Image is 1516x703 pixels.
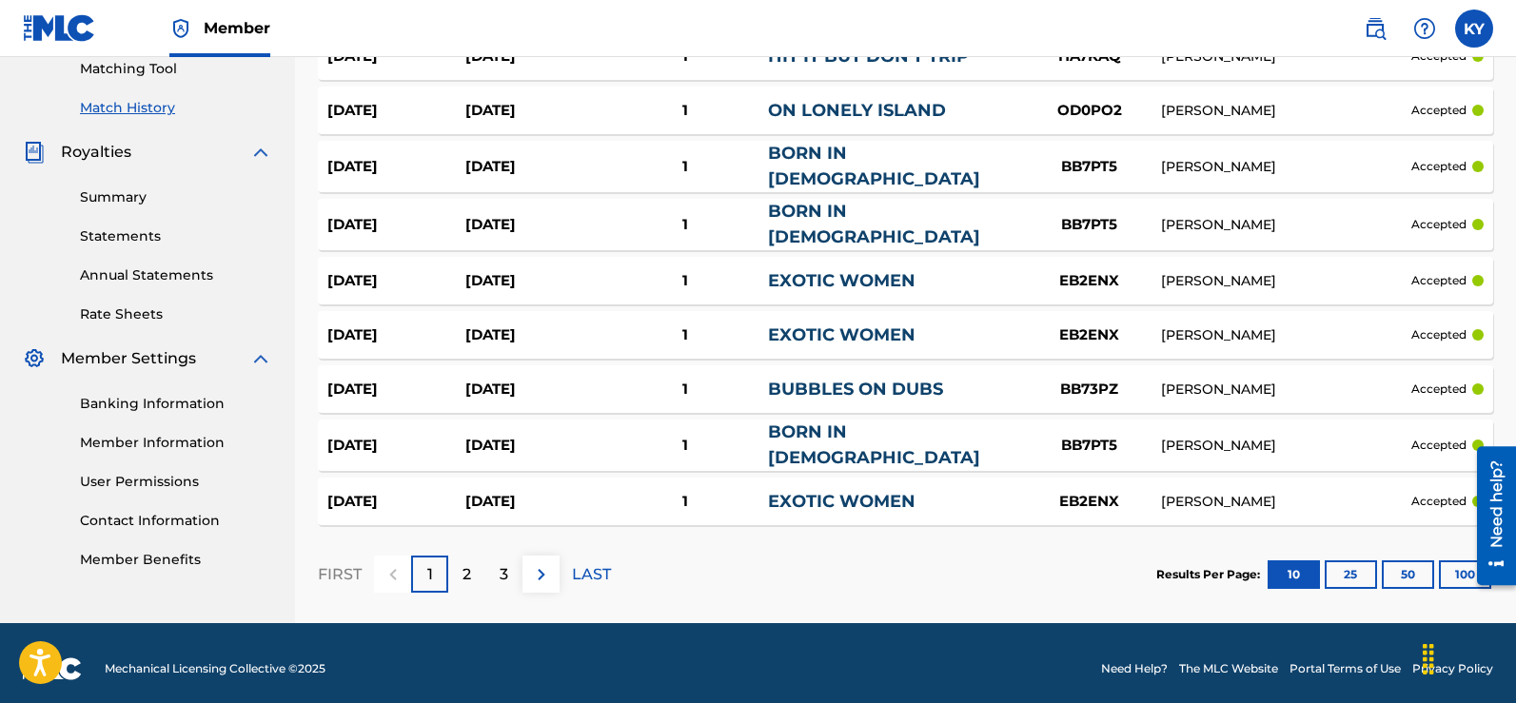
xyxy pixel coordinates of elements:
img: help [1413,17,1436,40]
img: expand [249,347,272,370]
p: accepted [1411,158,1467,175]
button: 50 [1382,560,1434,589]
div: Help [1406,10,1444,48]
a: Public Search [1356,10,1394,48]
div: EB2ENX [1018,491,1161,513]
div: [PERSON_NAME] [1161,101,1411,121]
div: Drag [1413,631,1444,688]
div: EB2ENX [1018,324,1161,346]
button: 25 [1325,560,1377,589]
p: 1 [427,563,433,586]
button: 10 [1268,560,1320,589]
a: Need Help? [1101,660,1168,677]
a: Match History [80,98,272,118]
a: ON LONELY ISLAND [768,100,946,121]
p: accepted [1411,493,1467,510]
div: 1 [602,270,768,292]
a: Summary [80,187,272,207]
a: Member Benefits [80,550,272,570]
a: Portal Terms of Use [1290,660,1401,677]
div: [DATE] [465,491,603,513]
img: search [1364,17,1387,40]
a: Annual Statements [80,265,272,285]
div: BB73PZ [1018,379,1161,400]
div: BB7PT5 [1018,156,1161,178]
span: Mechanical Licensing Collective © 2025 [105,660,325,677]
div: [DATE] [327,379,465,400]
div: [DATE] [327,100,465,122]
div: [DATE] [465,100,603,122]
a: EXOTIC WOMEN [768,324,916,345]
div: [PERSON_NAME] [1161,380,1411,400]
div: [DATE] [327,435,465,457]
div: [DATE] [327,214,465,236]
p: accepted [1411,272,1467,289]
p: LAST [572,563,611,586]
a: BORN IN [DEMOGRAPHIC_DATA] [768,143,980,189]
div: [DATE] [327,491,465,513]
div: OD0PO2 [1018,100,1161,122]
img: MLC Logo [23,14,96,42]
div: [DATE] [465,435,603,457]
a: BORN IN [DEMOGRAPHIC_DATA] [768,421,980,468]
a: Statements [80,226,272,246]
img: Member Settings [23,347,46,370]
div: Chat Widget [1421,612,1516,703]
div: [PERSON_NAME] [1161,436,1411,456]
div: [DATE] [465,324,603,346]
p: accepted [1411,102,1467,119]
div: [PERSON_NAME] [1161,215,1411,235]
p: Results Per Page: [1156,566,1265,583]
div: [DATE] [327,156,465,178]
a: Banking Information [80,394,272,414]
button: 100 [1439,560,1491,589]
span: Member [204,17,270,39]
img: Top Rightsholder [169,17,192,40]
a: Contact Information [80,511,272,531]
div: 1 [602,435,768,457]
div: [DATE] [465,214,603,236]
iframe: Resource Center [1463,439,1516,593]
img: Royalties [23,141,46,164]
div: 1 [602,379,768,400]
div: 1 [602,324,768,346]
p: accepted [1411,326,1467,343]
a: Member Information [80,433,272,453]
div: [DATE] [465,156,603,178]
a: User Permissions [80,472,272,492]
div: 1 [602,491,768,513]
a: HIT IT BUT DON'T TRIP [768,46,969,67]
p: FIRST [318,563,362,586]
a: BUBBLES ON DUBS [768,379,943,400]
div: 1 [602,156,768,178]
p: accepted [1411,437,1467,454]
div: 1 [602,214,768,236]
div: BB7PT5 [1018,435,1161,457]
div: [PERSON_NAME] [1161,325,1411,345]
span: Royalties [61,141,131,164]
a: The MLC Website [1179,660,1278,677]
img: expand [249,141,272,164]
div: User Menu [1455,10,1493,48]
a: BORN IN [DEMOGRAPHIC_DATA] [768,201,980,247]
a: EXOTIC WOMEN [768,491,916,512]
p: 2 [463,563,471,586]
img: right [530,563,553,586]
div: [DATE] [327,324,465,346]
p: accepted [1411,216,1467,233]
p: 3 [500,563,508,586]
div: [DATE] [465,270,603,292]
a: EXOTIC WOMEN [768,270,916,291]
a: Privacy Policy [1412,660,1493,677]
p: accepted [1411,381,1467,398]
div: 1 [602,100,768,122]
span: Member Settings [61,347,196,370]
div: [DATE] [327,270,465,292]
div: [PERSON_NAME] [1161,271,1411,291]
div: EB2ENX [1018,270,1161,292]
div: [PERSON_NAME] [1161,492,1411,512]
div: [DATE] [465,379,603,400]
a: Matching Tool [80,59,272,79]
